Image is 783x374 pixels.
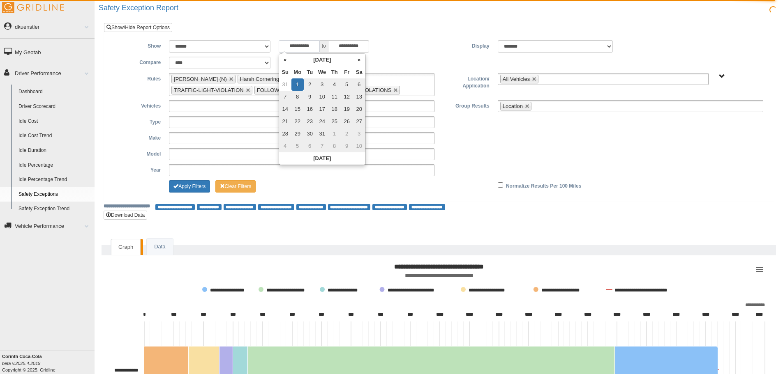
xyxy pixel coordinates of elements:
button: Show Current Average Exceptions [606,287,676,293]
td: 31 [279,78,291,91]
td: 10 [316,91,328,103]
td: 3 [353,128,365,140]
a: Idle Duration [15,143,95,158]
button: Change Filter Options [215,180,256,193]
button: Show Harsh Braking (N) [202,287,249,293]
td: 7 [316,140,328,152]
i: beta v.2025.4.2019 [2,361,40,366]
a: Show/Hide Report Options [104,23,172,32]
span: Harsh Cornering (N) [240,76,288,82]
th: [DATE] [279,152,365,165]
td: 14 [279,103,291,115]
td: 17 [316,103,328,115]
label: Rules [110,73,165,83]
h2: Safety Exception Report [99,4,783,12]
td: 7 [279,91,291,103]
td: 23 [304,115,316,128]
a: Data [147,239,173,255]
a: Safety Exceptions [15,187,95,202]
td: 2 [341,128,353,140]
label: Show [110,40,165,50]
td: 2 [304,78,316,91]
th: Sa [353,66,365,78]
label: Group Results [439,100,493,110]
td: 9 [341,140,353,152]
g: Current Average Exceptions, series 7 of 7. Line with 2 data points. [716,368,720,371]
td: 10 [353,140,365,152]
td: 26 [341,115,353,128]
th: Mo [291,66,304,78]
td: 12 [341,91,353,103]
a: Idle Cost Trend [15,128,95,143]
td: 27 [353,115,365,128]
th: [DATE] [291,54,353,66]
img: Gridline [2,2,64,13]
td: 30 [304,128,316,140]
td: 8 [291,91,304,103]
span: All Vehicles [503,76,530,82]
a: Idle Percentage [15,158,95,173]
button: Show SPEEDING-VIOLATIONS [534,287,598,293]
td: 19 [341,103,353,115]
label: Year [110,164,165,174]
label: Display [439,40,493,50]
td: 1 [328,128,341,140]
td: 5 [291,140,304,152]
a: Safety Exception Trend [15,202,95,216]
td: 1 [291,78,304,91]
a: Graph [111,239,141,255]
td: 22 [291,115,304,128]
button: Show Harsh Cornering (N) [259,287,311,293]
button: Download Data [104,211,147,220]
td: 20 [353,103,365,115]
td: 25 [328,115,341,128]
td: 8 [328,140,341,152]
a: Driver Scorecard [15,99,95,114]
button: Change Filter Options [169,180,210,193]
td: 11 [328,91,341,103]
th: We [316,66,328,78]
button: Show FOLLOWING-DISTANCE [461,287,524,293]
th: « [279,54,291,66]
a: Dashboard [15,85,95,99]
label: Location/ Application [439,73,493,90]
button: Show SIGN-VIOLATIONS [320,287,370,293]
th: » [353,54,365,66]
span: TRAFFIC-LIGHT-VIOLATION [174,87,244,93]
label: Normalize Results Per 100 Miles [506,180,581,190]
label: Model [110,148,165,158]
td: 16 [304,103,316,115]
td: 3 [316,78,328,91]
th: Th [328,66,341,78]
span: [PERSON_NAME] (N) [174,76,227,82]
td: 5 [341,78,353,91]
th: Fr [341,66,353,78]
th: Tu [304,66,316,78]
td: 9 [304,91,316,103]
td: 18 [328,103,341,115]
td: 6 [353,78,365,91]
a: Idle Cost [15,114,95,129]
span: to [320,40,328,53]
label: Make [110,132,165,142]
div: Copyright © 2025, Gridline [2,353,95,373]
td: 24 [316,115,328,128]
td: 21 [279,115,291,128]
a: Idle Percentage Trend [15,172,95,187]
td: 6 [304,140,316,152]
td: 29 [291,128,304,140]
button: View chart menu, Safety Exceptions Grouped by Vehicle [754,264,765,275]
button: Show TRAFFIC-LIGHT-VIOLATION [380,287,452,293]
label: Type [110,116,165,126]
label: Vehicles [110,100,165,110]
td: 13 [353,91,365,103]
label: Compare [110,57,165,67]
td: 31 [316,128,328,140]
td: 4 [279,140,291,152]
td: 15 [291,103,304,115]
th: Su [279,66,291,78]
td: 28 [279,128,291,140]
td: 4 [328,78,341,91]
b: Corinth Coca-Cola [2,354,42,359]
span: Location [503,103,523,109]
